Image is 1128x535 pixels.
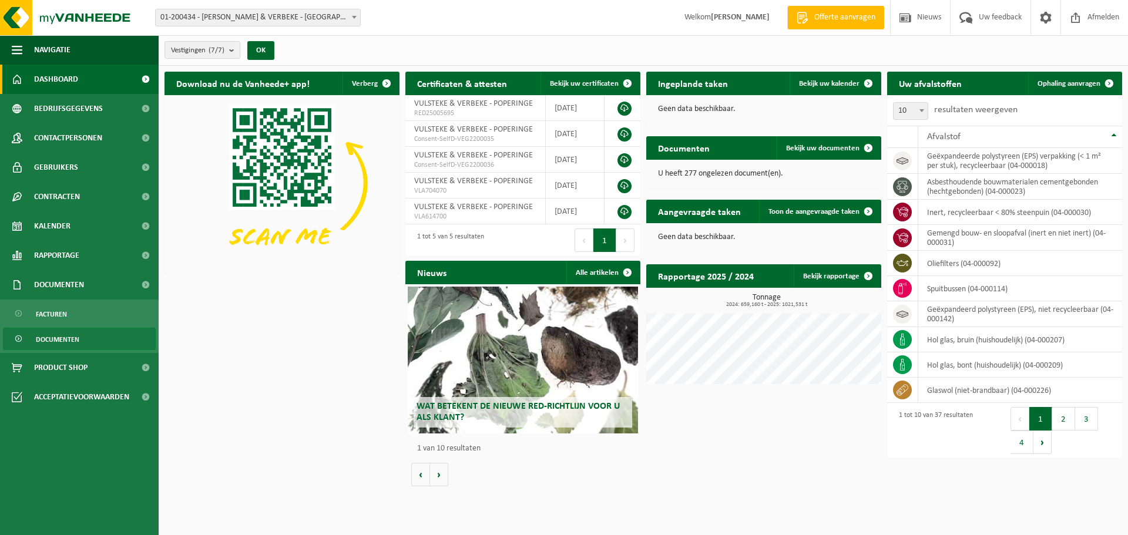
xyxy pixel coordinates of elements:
[343,72,398,95] button: Verberg
[934,105,1018,115] label: resultaten weergeven
[546,121,605,147] td: [DATE]
[575,228,593,252] button: Previous
[1052,407,1075,430] button: 2
[164,72,321,95] h2: Download nu de Vanheede+ app!
[893,102,928,120] span: 10
[1028,72,1121,95] a: Ophaling aanvragen
[34,211,70,241] span: Kalender
[1010,407,1029,430] button: Previous
[918,327,1122,352] td: hol glas, bruin (huishoudelijk) (04-000207)
[786,144,860,152] span: Bekijk uw documenten
[414,203,533,211] span: VULSTEKE & VERBEKE - POPERINGE
[1010,430,1033,454] button: 4
[34,123,102,153] span: Contactpersonen
[546,95,605,121] td: [DATE]
[408,287,638,433] a: Wat betekent de nieuwe RED-richtlijn voor u als klant?
[646,200,753,223] h2: Aangevraagde taken
[34,353,88,382] span: Product Shop
[550,80,619,88] span: Bekijk uw certificaten
[352,80,378,88] span: Verberg
[34,153,78,182] span: Gebruikers
[759,200,880,223] a: Toon de aangevraagde taken
[405,72,519,95] h2: Certificaten & attesten
[646,72,740,95] h2: Ingeplande taken
[646,136,721,159] h2: Documenten
[3,302,156,325] a: Facturen
[646,264,766,287] h2: Rapportage 2025 / 2024
[546,173,605,198] td: [DATE]
[566,261,639,284] a: Alle artikelen
[658,170,869,178] p: U heeft 277 ongelezen document(en).
[405,261,458,284] h2: Nieuws
[811,12,878,23] span: Offerte aanvragen
[918,251,1122,276] td: oliefilters (04-000092)
[777,136,880,160] a: Bekijk uw documenten
[34,241,79,270] span: Rapportage
[1075,407,1098,430] button: 3
[411,463,430,486] button: Vorige
[658,233,869,241] p: Geen data beschikbaar.
[893,406,973,455] div: 1 tot 10 van 37 resultaten
[430,463,448,486] button: Volgende
[417,445,634,453] p: 1 van 10 resultaten
[414,134,536,144] span: Consent-SelfD-VEG2200035
[209,46,224,54] count: (7/7)
[34,270,84,300] span: Documenten
[414,212,536,221] span: VLA614700
[616,228,634,252] button: Next
[790,72,880,95] a: Bekijk uw kalender
[918,148,1122,174] td: geëxpandeerde polystyreen (EPS) verpakking (< 1 m² per stuk), recycleerbaar (04-000018)
[652,294,881,308] h3: Tonnage
[652,302,881,308] span: 2024: 659,160 t - 2025: 1021,531 t
[171,42,224,59] span: Vestigingen
[887,72,973,95] h2: Uw afvalstoffen
[34,182,80,211] span: Contracten
[546,147,605,173] td: [DATE]
[787,6,884,29] a: Offerte aanvragen
[414,125,533,134] span: VULSTEKE & VERBEKE - POPERINGE
[918,378,1122,403] td: glaswol (niet-brandbaar) (04-000226)
[918,352,1122,378] td: hol glas, bont (huishoudelijk) (04-000209)
[918,276,1122,301] td: spuitbussen (04-000114)
[799,80,860,88] span: Bekijk uw kalender
[414,151,533,160] span: VULSTEKE & VERBEKE - POPERINGE
[927,132,961,142] span: Afvalstof
[3,328,156,350] a: Documenten
[34,94,103,123] span: Bedrijfsgegevens
[593,228,616,252] button: 1
[414,109,536,118] span: RED25005695
[411,227,484,253] div: 1 tot 5 van 5 resultaten
[794,264,880,288] a: Bekijk rapportage
[36,303,67,325] span: Facturen
[156,9,360,26] span: 01-200434 - VULSTEKE & VERBEKE - POPERINGE
[164,95,399,271] img: Download de VHEPlus App
[414,160,536,170] span: Consent-SelfD-VEG2200036
[1038,80,1100,88] span: Ophaling aanvragen
[918,301,1122,327] td: geëxpandeerd polystyreen (EPS), niet recycleerbaar (04-000142)
[1033,430,1052,454] button: Next
[164,41,240,59] button: Vestigingen(7/7)
[34,35,70,65] span: Navigatie
[36,328,79,351] span: Documenten
[711,13,770,22] strong: [PERSON_NAME]
[540,72,639,95] a: Bekijk uw certificaten
[1029,407,1052,430] button: 1
[768,208,860,216] span: Toon de aangevraagde taken
[414,177,533,186] span: VULSTEKE & VERBEKE - POPERINGE
[247,41,274,60] button: OK
[918,174,1122,200] td: asbesthoudende bouwmaterialen cementgebonden (hechtgebonden) (04-000023)
[546,198,605,224] td: [DATE]
[34,382,129,412] span: Acceptatievoorwaarden
[155,9,361,26] span: 01-200434 - VULSTEKE & VERBEKE - POPERINGE
[894,103,928,119] span: 10
[918,225,1122,251] td: gemengd bouw- en sloopafval (inert en niet inert) (04-000031)
[414,99,533,108] span: VULSTEKE & VERBEKE - POPERINGE
[918,200,1122,225] td: inert, recycleerbaar < 80% steenpuin (04-000030)
[658,105,869,113] p: Geen data beschikbaar.
[414,186,536,196] span: VLA704070
[34,65,78,94] span: Dashboard
[417,402,620,422] span: Wat betekent de nieuwe RED-richtlijn voor u als klant?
